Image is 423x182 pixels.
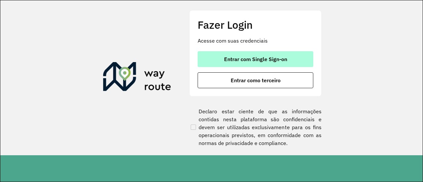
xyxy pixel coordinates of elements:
button: button [198,51,313,67]
label: Declaro estar ciente de que as informações contidas nesta plataforma são confidenciais e devem se... [189,107,322,147]
span: Entrar com Single Sign-on [224,56,287,62]
img: Roteirizador AmbevTech [103,62,171,94]
span: Entrar como terceiro [231,78,281,83]
h2: Fazer Login [198,18,313,31]
button: button [198,72,313,88]
p: Acesse com suas credenciais [198,37,313,45]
